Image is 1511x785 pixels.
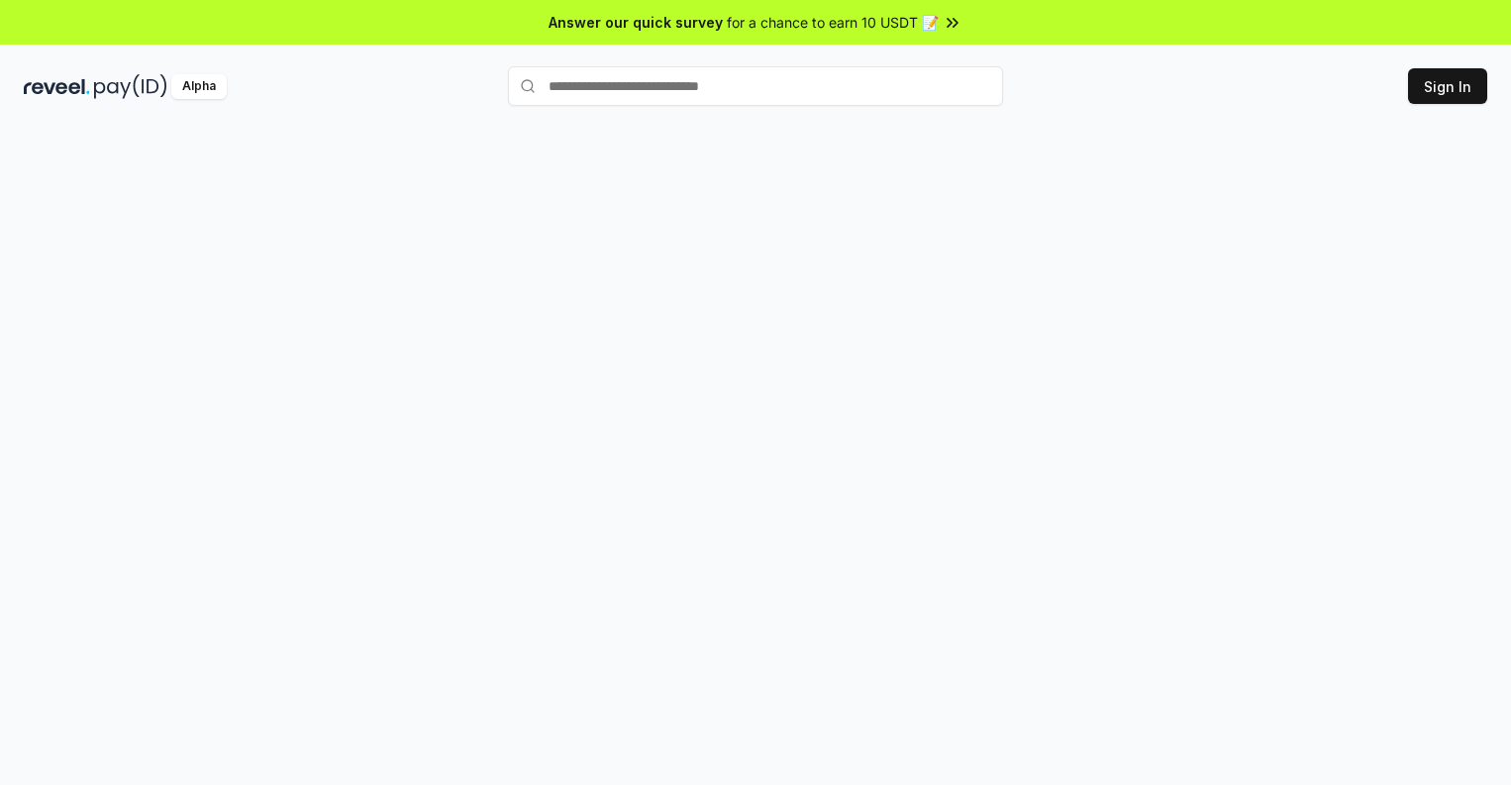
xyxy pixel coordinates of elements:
[24,74,90,99] img: reveel_dark
[94,74,167,99] img: pay_id
[549,12,723,33] span: Answer our quick survey
[727,12,939,33] span: for a chance to earn 10 USDT 📝
[171,74,227,99] div: Alpha
[1408,68,1487,104] button: Sign In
